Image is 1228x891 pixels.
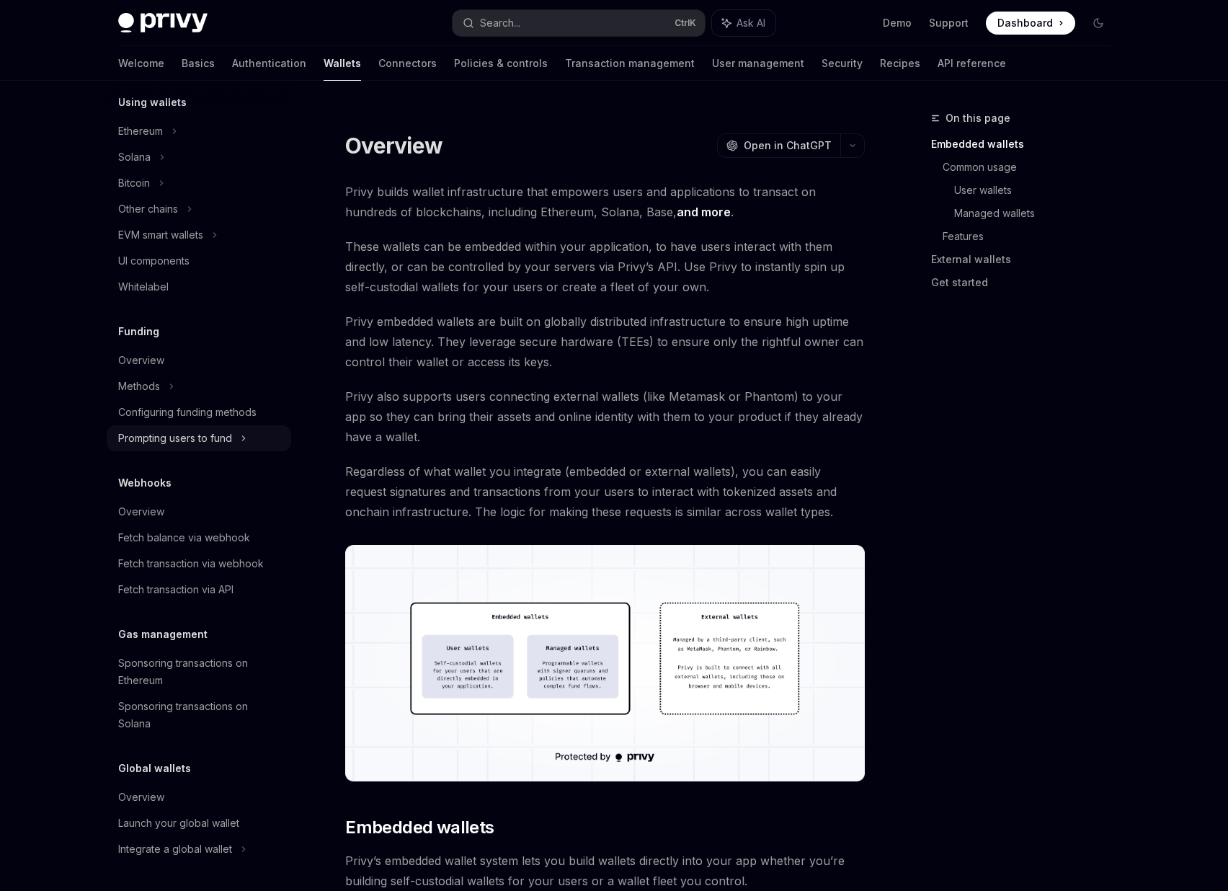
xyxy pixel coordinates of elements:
a: Welcome [118,46,164,81]
a: Configuring funding methods [107,399,291,425]
span: Regardless of what wallet you integrate (embedded or external wallets), you can easily request si... [345,461,865,522]
h5: Funding [118,323,159,340]
a: Whitelabel [107,274,291,300]
a: Overview [107,499,291,525]
div: Fetch balance via webhook [118,529,250,546]
img: dark logo [118,13,208,33]
div: Configuring funding methods [118,404,257,421]
a: Fetch transaction via webhook [107,551,291,577]
div: EVM smart wallets [118,226,203,244]
a: Sponsoring transactions on Ethereum [107,650,291,693]
a: Fetch balance via webhook [107,525,291,551]
div: Fetch transaction via webhook [118,555,264,572]
div: Integrate a global wallet [118,841,232,858]
h5: Gas management [118,626,208,643]
a: Recipes [880,46,920,81]
span: Ask AI [737,16,765,30]
a: Get started [931,271,1121,294]
div: Ethereum [118,123,163,140]
a: Common usage [943,156,1121,179]
a: Security [822,46,863,81]
h5: Webhooks [118,474,172,492]
div: Methods [118,378,160,395]
span: Ctrl K [675,17,696,29]
button: Ask AI [712,10,775,36]
a: Managed wallets [954,202,1121,225]
span: Privy embedded wallets are built on globally distributed infrastructure to ensure high uptime and... [345,311,865,372]
div: Sponsoring transactions on Ethereum [118,655,282,689]
a: Authentication [232,46,306,81]
div: Other chains [118,200,178,218]
span: Open in ChatGPT [744,138,832,153]
a: Basics [182,46,215,81]
a: API reference [938,46,1006,81]
a: Policies & controls [454,46,548,81]
a: Transaction management [565,46,695,81]
button: Open in ChatGPT [717,133,840,158]
span: Privy builds wallet infrastructure that empowers users and applications to transact on hundreds o... [345,182,865,222]
div: Whitelabel [118,278,169,296]
a: and more [677,205,731,220]
a: Support [929,16,969,30]
button: Toggle dark mode [1087,12,1110,35]
a: Dashboard [986,12,1075,35]
a: Sponsoring transactions on Solana [107,693,291,737]
h1: Overview [345,133,442,159]
div: Launch your global wallet [118,815,239,832]
div: Fetch transaction via API [118,581,233,598]
div: Overview [118,352,164,369]
span: On this page [946,110,1010,127]
span: Privy also supports users connecting external wallets (like Metamask or Phantom) to your app so t... [345,386,865,447]
div: Search... [480,14,520,32]
div: Overview [118,789,164,806]
a: Fetch transaction via API [107,577,291,603]
span: Privy’s embedded wallet system lets you build wallets directly into your app whether you’re build... [345,851,865,891]
div: Bitcoin [118,174,150,192]
a: Overview [107,347,291,373]
img: images/walletoverview.png [345,545,865,781]
a: UI components [107,248,291,274]
a: Features [943,225,1121,248]
h5: Global wallets [118,760,191,777]
div: UI components [118,252,190,270]
a: Demo [883,16,912,30]
a: Wallets [324,46,361,81]
span: Embedded wallets [345,816,494,839]
div: Prompting users to fund [118,430,232,447]
a: Launch your global wallet [107,810,291,836]
div: Overview [118,503,164,520]
a: User wallets [954,179,1121,202]
a: Overview [107,784,291,810]
a: External wallets [931,248,1121,271]
span: Dashboard [997,16,1053,30]
div: Sponsoring transactions on Solana [118,698,282,732]
button: Search...CtrlK [453,10,705,36]
a: Connectors [378,46,437,81]
a: User management [712,46,804,81]
div: Solana [118,148,151,166]
span: These wallets can be embedded within your application, to have users interact with them directly,... [345,236,865,297]
a: Embedded wallets [931,133,1121,156]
